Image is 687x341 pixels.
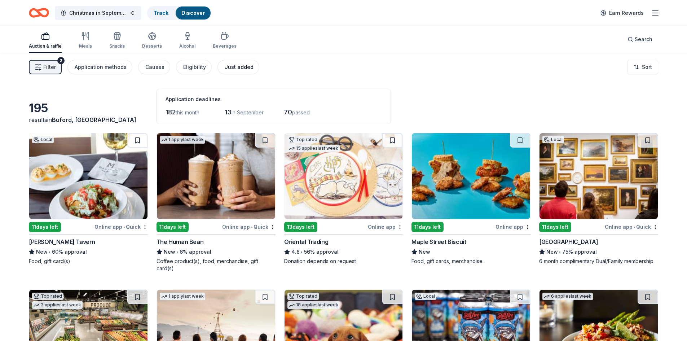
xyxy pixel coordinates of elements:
[284,237,329,246] div: Oriental Trading
[179,43,195,49] div: Alcohol
[157,237,203,246] div: The Human Bean
[157,133,275,219] img: Image for The Human Bean
[29,133,147,219] img: Image for Marlow's Tavern
[57,57,65,64] div: 2
[147,6,211,20] button: TrackDiscover
[29,222,61,232] div: 11 days left
[94,222,148,231] div: Online app Quick
[32,293,63,300] div: Top rated
[287,145,340,152] div: 15 applies last week
[232,109,264,115] span: in September
[292,109,310,115] span: passed
[251,224,252,230] span: •
[29,115,148,124] div: results
[213,43,237,49] div: Beverages
[67,60,132,74] button: Application methods
[225,63,254,71] div: Just added
[29,258,148,265] div: Food, gift card(s)
[32,301,83,309] div: 3 applies last week
[166,108,176,116] span: 182
[109,43,125,49] div: Snacks
[368,222,403,231] div: Online app
[52,116,136,123] span: Buford, [GEOGRAPHIC_DATA]
[287,301,340,309] div: 18 applies last week
[79,43,92,49] div: Meals
[596,6,648,19] a: Earn Rewards
[284,258,403,265] div: Donation depends on request
[47,116,136,123] span: in
[29,60,62,74] button: Filter2
[157,133,276,272] a: Image for The Human Bean1 applylast week11days leftOnline app•QuickThe Human BeanNew•6% approvalC...
[176,60,212,74] button: Eligibility
[540,133,658,219] img: Image for High Museum of Art
[217,60,259,74] button: Just added
[213,29,237,53] button: Beverages
[142,29,162,53] button: Desserts
[412,133,530,219] img: Image for Maple Street Biscuit
[138,60,170,74] button: Causes
[29,4,49,21] a: Home
[157,258,276,272] div: Coffee product(s), food, merchandise, gift card(s)
[160,136,205,144] div: 1 apply last week
[539,222,571,232] div: 11 days left
[29,248,148,256] div: 60% approval
[164,248,175,256] span: New
[32,136,54,143] div: Local
[176,109,199,115] span: this month
[539,258,658,265] div: 6 month complimentary Dual/Family membership
[285,133,403,219] img: Image for Oriental Trading
[29,101,148,115] div: 195
[29,29,62,53] button: Auction & raffle
[635,35,652,44] span: Search
[546,248,558,256] span: New
[183,63,206,71] div: Eligibility
[411,222,444,232] div: 11 days left
[109,29,125,53] button: Snacks
[411,237,466,246] div: Maple Street Biscuit
[542,293,593,300] div: 6 applies last week
[145,63,164,71] div: Causes
[284,248,403,256] div: 56% approval
[222,222,276,231] div: Online app Quick
[622,32,658,47] button: Search
[79,29,92,53] button: Meals
[166,95,382,104] div: Application deadlines
[157,248,276,256] div: 6% approval
[69,9,127,17] span: Christmas in September
[176,249,178,255] span: •
[415,293,436,300] div: Local
[411,133,530,265] a: Image for Maple Street Biscuit11days leftOnline appMaple Street BiscuitNewFood, gift cards, merch...
[29,237,95,246] div: [PERSON_NAME] Tavern
[559,249,561,255] span: •
[55,6,141,20] button: Christmas in September
[284,133,403,265] a: Image for Oriental TradingTop rated15 applieslast week13days leftOnline appOriental Trading4.8•56...
[539,133,658,265] a: Image for High Museum of ArtLocal11days leftOnline app•Quick[GEOGRAPHIC_DATA]New•75% approval6 mo...
[181,10,205,16] a: Discover
[605,222,658,231] div: Online app Quick
[287,293,319,300] div: Top rated
[43,63,56,71] span: Filter
[154,10,168,16] a: Track
[36,248,48,256] span: New
[291,248,300,256] span: 4.8
[642,63,652,71] span: Sort
[411,258,530,265] div: Food, gift cards, merchandise
[284,222,317,232] div: 13 days left
[29,133,148,265] a: Image for Marlow's TavernLocal11days leftOnline app•Quick[PERSON_NAME] TavernNew•60% approvalFood...
[75,63,127,71] div: Application methods
[539,237,598,246] div: [GEOGRAPHIC_DATA]
[419,248,430,256] span: New
[542,136,564,143] div: Local
[160,293,205,300] div: 1 apply last week
[29,43,62,49] div: Auction & raffle
[301,249,303,255] span: •
[179,29,195,53] button: Alcohol
[225,108,232,116] span: 13
[157,222,189,232] div: 11 days left
[496,222,530,231] div: Online app
[634,224,635,230] span: •
[627,60,658,74] button: Sort
[142,43,162,49] div: Desserts
[49,249,50,255] span: •
[287,136,319,143] div: Top rated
